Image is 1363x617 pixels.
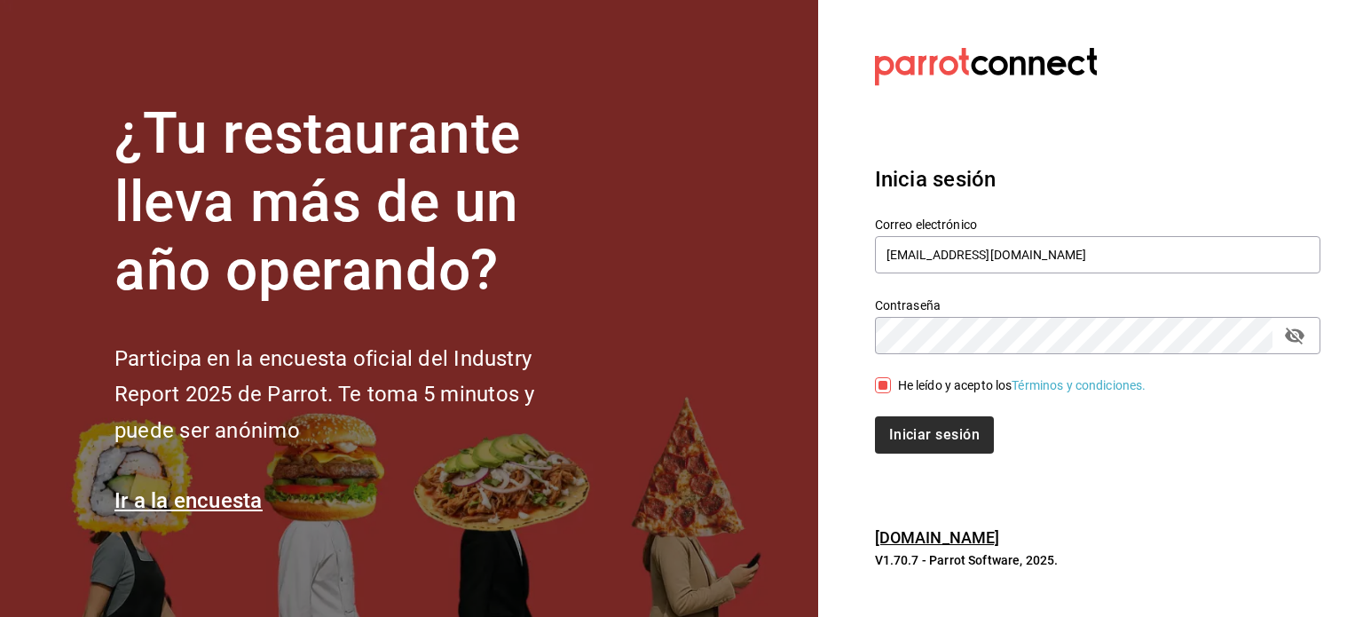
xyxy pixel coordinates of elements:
[875,236,1320,273] input: Ingresa tu correo electrónico
[875,416,994,454] button: Iniciar sesión
[1280,320,1310,351] button: passwordField
[875,163,1320,195] h3: Inicia sesión
[898,376,1146,395] div: He leído y acepto los
[1012,378,1146,392] a: Términos y condiciones.
[114,100,594,305] h1: ¿Tu restaurante lleva más de un año operando?
[875,551,1320,569] p: V1.70.7 - Parrot Software, 2025.
[114,341,594,449] h2: Participa en la encuesta oficial del Industry Report 2025 de Parrot. Te toma 5 minutos y puede se...
[114,488,263,513] a: Ir a la encuesta
[875,218,1320,231] label: Correo electrónico
[875,528,1000,547] a: [DOMAIN_NAME]
[875,299,1320,312] label: Contraseña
